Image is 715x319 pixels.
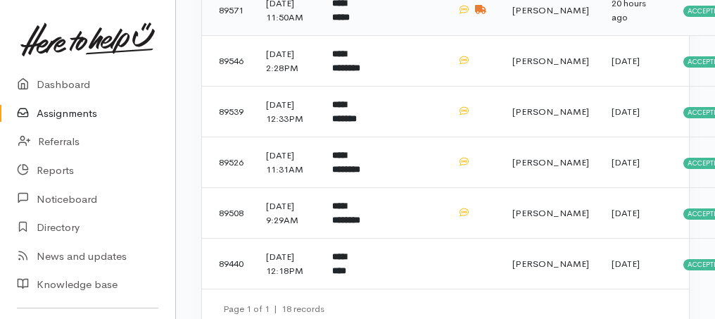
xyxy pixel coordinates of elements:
[202,239,255,289] td: 89440
[612,258,640,270] time: [DATE]
[202,137,255,188] td: 89526
[202,188,255,239] td: 89508
[512,106,589,118] span: [PERSON_NAME]
[612,106,640,118] time: [DATE]
[612,156,640,168] time: [DATE]
[512,55,589,67] span: [PERSON_NAME]
[255,239,321,289] td: [DATE] 12:18PM
[612,207,640,219] time: [DATE]
[255,36,321,87] td: [DATE] 2:28PM
[223,303,324,315] small: Page 1 of 1 18 records
[512,207,589,219] span: [PERSON_NAME]
[512,156,589,168] span: [PERSON_NAME]
[612,55,640,67] time: [DATE]
[274,303,277,315] span: |
[512,4,589,16] span: [PERSON_NAME]
[512,258,589,270] span: [PERSON_NAME]
[202,87,255,137] td: 89539
[255,137,321,188] td: [DATE] 11:31AM
[202,36,255,87] td: 89546
[255,87,321,137] td: [DATE] 12:33PM
[255,188,321,239] td: [DATE] 9:29AM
